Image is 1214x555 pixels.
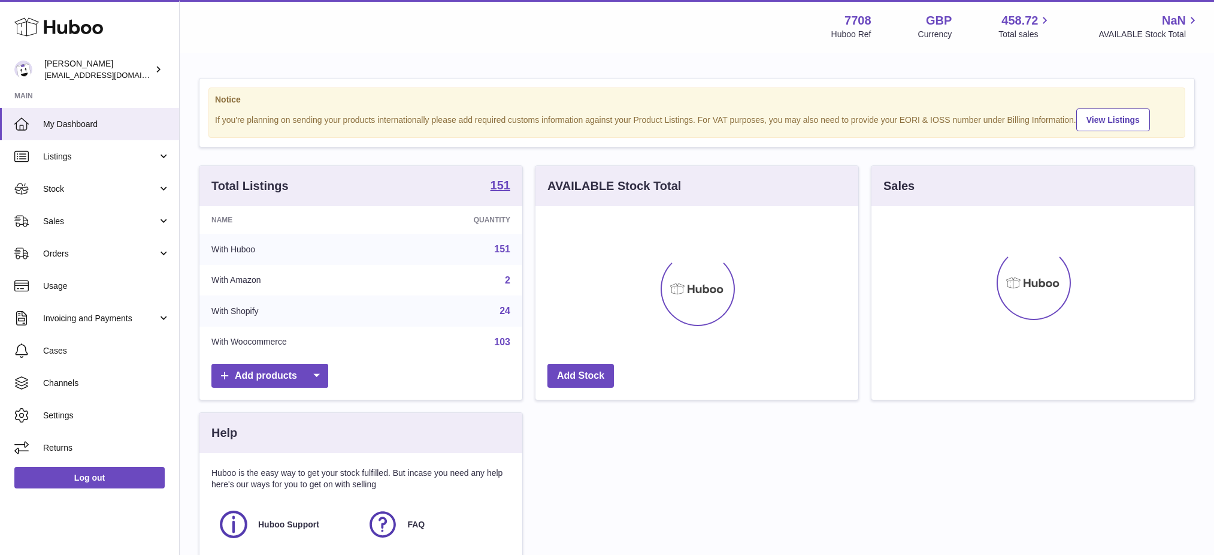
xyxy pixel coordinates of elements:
[407,519,425,530] span: FAQ
[258,519,319,530] span: Huboo Support
[998,13,1052,40] a: 458.72 Total sales
[199,234,400,265] td: With Huboo
[1076,108,1150,131] a: View Listings
[547,178,681,194] h3: AVAILABLE Stock Total
[505,275,510,285] a: 2
[491,179,510,191] strong: 151
[211,364,328,388] a: Add products
[43,119,170,130] span: My Dashboard
[211,467,510,490] p: Huboo is the easy way to get your stock fulfilled. But incase you need any help here's our ways f...
[44,58,152,81] div: [PERSON_NAME]
[831,29,871,40] div: Huboo Ref
[211,178,289,194] h3: Total Listings
[211,425,237,441] h3: Help
[844,13,871,29] strong: 7708
[400,206,522,234] th: Quantity
[217,508,355,541] a: Huboo Support
[1098,13,1200,40] a: NaN AVAILABLE Stock Total
[14,61,32,79] img: internalAdmin-7708@internal.huboo.com
[43,151,158,162] span: Listings
[43,280,170,292] span: Usage
[43,442,170,454] span: Returns
[1162,13,1186,29] span: NaN
[215,94,1179,105] strong: Notice
[199,327,400,358] td: With Woocommerce
[494,337,510,347] a: 103
[43,248,158,260] span: Orders
[199,265,400,296] td: With Amazon
[491,179,510,194] a: 151
[43,216,158,227] span: Sales
[1001,13,1038,29] span: 458.72
[499,306,510,316] a: 24
[494,244,510,254] a: 151
[43,410,170,421] span: Settings
[883,178,915,194] h3: Sales
[43,345,170,357] span: Cases
[547,364,614,388] a: Add Stock
[199,206,400,234] th: Name
[44,70,176,80] span: [EMAIL_ADDRESS][DOMAIN_NAME]
[43,313,158,324] span: Invoicing and Payments
[43,183,158,195] span: Stock
[14,467,165,488] a: Log out
[998,29,1052,40] span: Total sales
[199,295,400,327] td: With Shopify
[367,508,504,541] a: FAQ
[215,107,1179,131] div: If you're planning on sending your products internationally please add required customs informati...
[43,378,170,389] span: Channels
[1098,29,1200,40] span: AVAILABLE Stock Total
[926,13,952,29] strong: GBP
[918,29,952,40] div: Currency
